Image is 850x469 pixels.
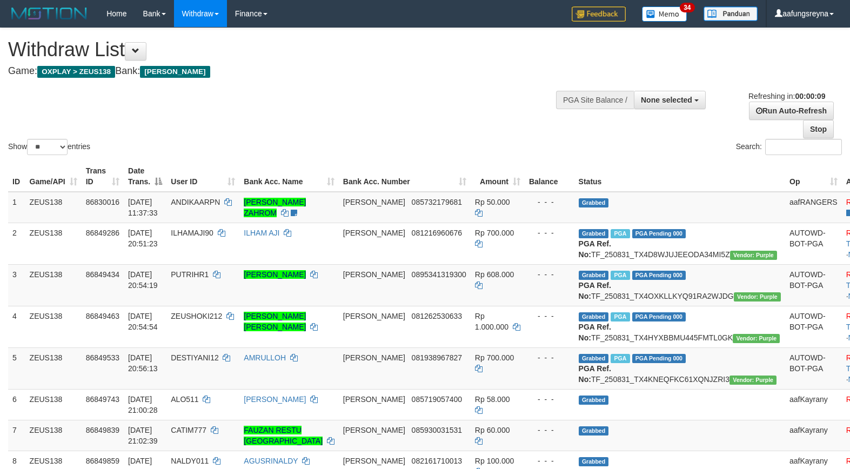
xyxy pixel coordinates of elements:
div: - - - [529,455,570,466]
span: [DATE] 20:54:19 [128,270,158,290]
td: TF_250831_TX4KNEQFKC61XQNJZRI3 [574,347,785,389]
div: - - - [529,311,570,321]
b: PGA Ref. No: [579,239,611,259]
th: Bank Acc. Name: activate to sort column ascending [239,161,339,192]
td: aafKayrany [785,389,842,420]
th: Date Trans.: activate to sort column descending [124,161,166,192]
td: aafRANGERS [785,192,842,223]
span: 86849859 [86,457,119,465]
div: - - - [529,197,570,207]
td: AUTOWD-BOT-PGA [785,306,842,347]
a: AGUSRINALDY [244,457,298,465]
span: Rp 1.000.000 [475,312,508,331]
th: Bank Acc. Number: activate to sort column ascending [339,161,471,192]
a: [PERSON_NAME] ZAHROM [244,198,306,217]
td: ZEUS138 [25,389,82,420]
span: Rp 700.000 [475,229,514,237]
a: [PERSON_NAME] [PERSON_NAME] [244,312,306,331]
img: MOTION_logo.png [8,5,90,22]
a: AMRULLOH [244,353,286,362]
td: TF_250831_TX4HYXBBMU445FMTL0GK [574,306,785,347]
th: Amount: activate to sort column ascending [471,161,525,192]
span: [PERSON_NAME] [343,229,405,237]
span: [PERSON_NAME] [343,198,405,206]
span: Vendor URL: https://trx4.1velocity.biz [733,334,780,343]
span: Grabbed [579,457,609,466]
span: None selected [641,96,692,104]
div: - - - [529,352,570,363]
td: TF_250831_TX4OXKLLKYQ91RA2WJDG [574,264,785,306]
span: [PERSON_NAME] [343,457,405,465]
span: Grabbed [579,354,609,363]
span: Marked by aafRornrotha [611,229,630,238]
td: 7 [8,420,25,451]
span: [PERSON_NAME] [140,66,210,78]
span: Rp 58.000 [475,395,510,404]
strong: 00:00:09 [795,92,825,100]
th: Op: activate to sort column ascending [785,161,842,192]
td: AUTOWD-BOT-PGA [785,264,842,306]
td: 4 [8,306,25,347]
span: 86849463 [86,312,119,320]
span: Vendor URL: https://trx4.1velocity.biz [734,292,781,301]
span: Vendor URL: https://trx4.1velocity.biz [729,376,777,385]
span: ZEUSHOKI212 [171,312,222,320]
span: NALDY011 [171,457,209,465]
span: Refreshing in: [748,92,825,100]
img: Feedback.jpg [572,6,626,22]
span: [PERSON_NAME] [343,312,405,320]
th: Balance [525,161,574,192]
span: Rp 608.000 [475,270,514,279]
td: 2 [8,223,25,264]
span: Copy 085719057400 to clipboard [412,395,462,404]
span: Rp 50.000 [475,198,510,206]
span: PGA Pending [632,229,686,238]
span: [DATE] 20:51:23 [128,229,158,248]
span: [PERSON_NAME] [343,426,405,434]
span: 86830016 [86,198,119,206]
td: ZEUS138 [25,420,82,451]
span: OXPLAY > ZEUS138 [37,66,115,78]
button: None selected [634,91,706,109]
div: - - - [529,227,570,238]
span: ILHAMAJI90 [171,229,213,237]
td: ZEUS138 [25,264,82,306]
span: ALO511 [171,395,198,404]
span: [DATE] 21:02:39 [128,426,158,445]
a: [PERSON_NAME] [244,270,306,279]
span: CATIM777 [171,426,206,434]
span: 34 [680,3,694,12]
span: PGA Pending [632,354,686,363]
span: Copy 0895341319300 to clipboard [412,270,466,279]
td: 1 [8,192,25,223]
td: TF_250831_TX4D8WJUJEEODA34MI5Z [574,223,785,264]
span: [PERSON_NAME] [343,395,405,404]
span: PGA Pending [632,271,686,280]
span: DESTIYANI12 [171,353,218,362]
a: Stop [803,120,834,138]
div: PGA Site Balance / [556,91,634,109]
span: Rp 100.000 [475,457,514,465]
span: Grabbed [579,271,609,280]
span: 86849743 [86,395,119,404]
b: PGA Ref. No: [579,281,611,300]
a: [PERSON_NAME] [244,395,306,404]
span: Rp 60.000 [475,426,510,434]
td: ZEUS138 [25,306,82,347]
span: Marked by aafRornrotha [611,354,630,363]
b: PGA Ref. No: [579,364,611,384]
td: 3 [8,264,25,306]
span: Marked by aafRornrotha [611,271,630,280]
td: ZEUS138 [25,192,82,223]
h1: Withdraw List [8,39,556,61]
span: Rp 700.000 [475,353,514,362]
span: Grabbed [579,229,609,238]
td: AUTOWD-BOT-PGA [785,347,842,389]
th: Trans ID: activate to sort column ascending [82,161,124,192]
td: ZEUS138 [25,347,82,389]
th: User ID: activate to sort column ascending [166,161,239,192]
span: 86849533 [86,353,119,362]
span: Copy 082161710013 to clipboard [412,457,462,465]
span: Vendor URL: https://trx4.1velocity.biz [730,251,777,260]
span: [PERSON_NAME] [343,270,405,279]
